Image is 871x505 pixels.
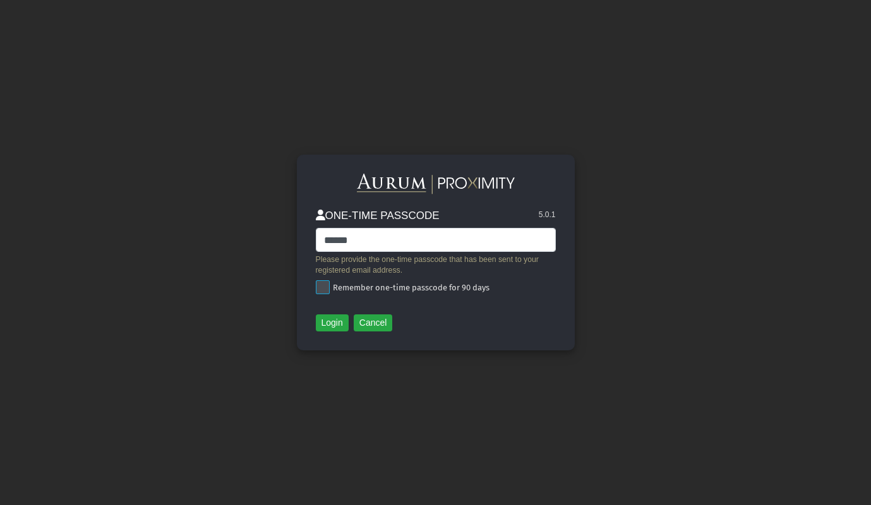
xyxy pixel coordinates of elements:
span: Remember one-time passcode for 90 days [330,283,490,292]
button: Cancel [354,314,393,332]
img: Aurum-Proximity%20white.svg [357,174,515,194]
button: Login [316,314,349,332]
div: 5.0.1 [539,210,556,228]
div: Please provide the one-time passcode that has been sent to your registered email address. [316,254,556,275]
h3: ONE-TIME PASSCODE [316,210,440,223]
